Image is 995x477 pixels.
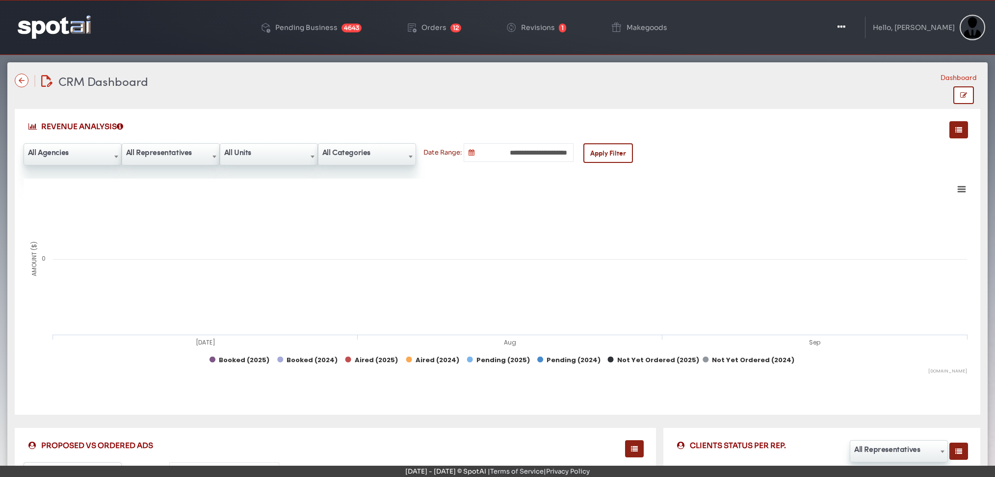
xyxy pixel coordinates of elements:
[398,6,469,49] a: Orders 12
[354,355,397,365] tspan: Aired (2025)
[318,143,416,165] span: All Categories
[122,144,219,160] span: All Representatives
[476,355,529,365] tspan: Pending (2025)
[850,440,948,462] span: All Representatives
[559,24,566,32] span: 1
[220,144,317,160] span: All Units
[195,338,215,346] tspan: [DATE]
[497,6,574,49] a: Revisions 1
[504,338,516,346] tspan: Aug
[490,467,544,476] a: Terms of Service
[583,143,633,163] button: Apply Filter
[58,73,148,89] span: CRM Dashboard
[318,144,416,160] span: All Categories
[27,121,128,132] span: REVENUE ANALYSIS
[42,254,46,263] tspan: 0
[423,150,462,156] label: Date Range:
[27,440,153,450] span: PROPOSED VS ORDERED ADS
[602,6,675,49] a: Makegoods
[415,355,459,365] tspan: Aired (2024)
[627,24,667,31] div: Makegoods
[260,22,271,33] img: deployed-code-history.png
[809,338,820,346] tspan: Sep
[287,355,338,365] tspan: Booked (2024)
[450,24,461,32] span: 12
[41,75,52,87] img: edit-document.svg
[18,15,91,38] img: logo-reversed.png
[406,22,418,33] img: order-play.png
[15,74,28,87] img: name-arrow-back-state-default-icon-true-icon-only-true-type.svg
[219,355,269,365] tspan: Booked (2025)
[617,355,699,365] tspan: Not Yet Ordered (2025)
[676,440,786,450] span: CLIENTS STATUS PER REP.
[24,143,122,165] span: All Agencies
[24,144,121,160] span: All Agencies
[960,15,985,40] img: Sterling Cooper & Partners
[220,143,318,165] span: All Units
[275,24,338,31] div: Pending Business
[122,143,220,165] span: All Representatives
[252,6,369,49] a: Pending Business 4643
[941,72,977,82] li: Dashboard
[341,24,362,32] span: 4643
[547,355,601,365] tspan: Pending (2024)
[521,24,555,31] div: Revisions
[421,24,446,31] div: Orders
[873,24,955,31] div: Hello, [PERSON_NAME]
[712,355,794,365] tspan: Not Yet Ordered (2024)
[34,75,35,87] img: line-12.svg
[30,242,38,277] tspan: AMOUNT ($)
[850,441,947,457] span: All Representatives
[505,22,517,33] img: change-circle.png
[928,368,967,374] text: [DOMAIN_NAME]
[546,467,590,476] a: Privacy Policy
